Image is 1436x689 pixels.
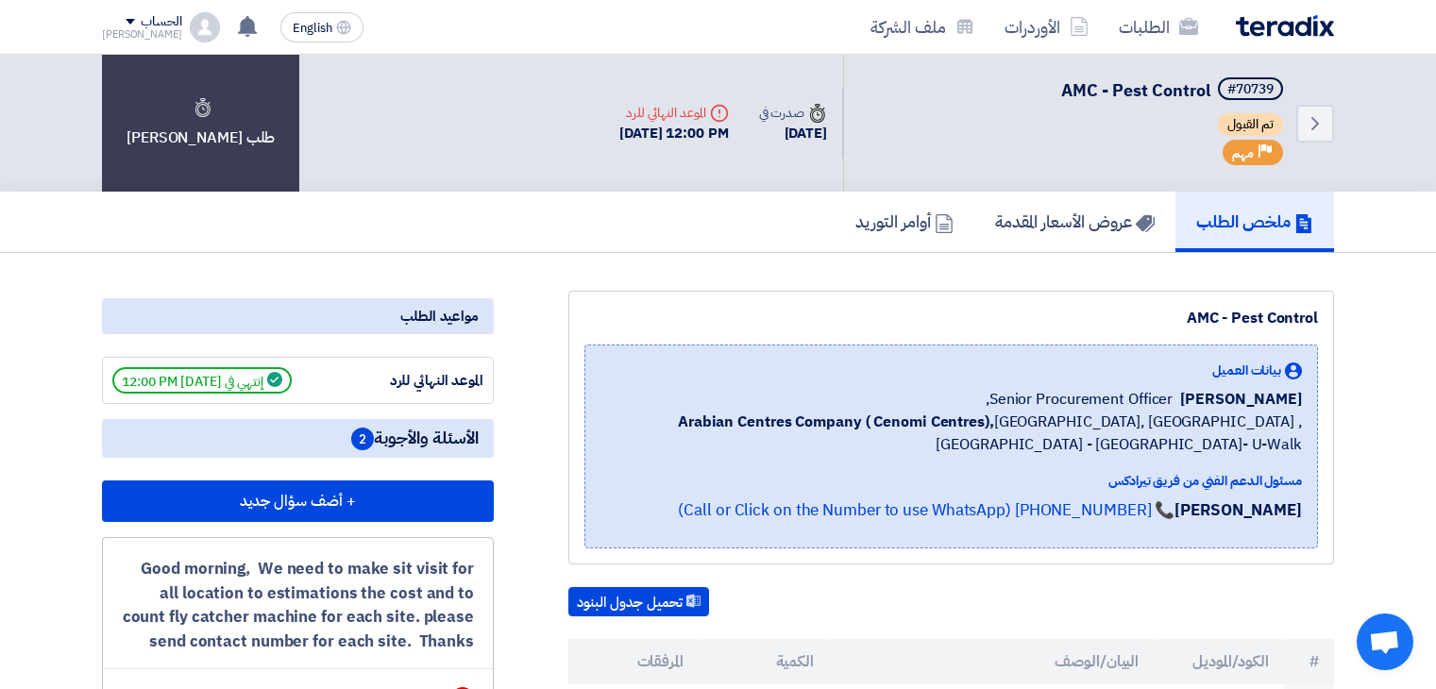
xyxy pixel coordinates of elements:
span: English [293,22,332,35]
th: الكمية [699,639,829,684]
a: عروض الأسعار المقدمة [974,192,1175,252]
th: الكود/الموديل [1154,639,1284,684]
a: Open chat [1357,613,1413,670]
a: 📞 [PHONE_NUMBER] (Call or Click on the Number to use WhatsApp) [678,498,1174,522]
th: البيان/الوصف [829,639,1155,684]
div: [DATE] 12:00 PM [619,123,729,144]
a: أوامر التوريد [835,192,974,252]
div: طلب [PERSON_NAME] [102,55,299,192]
div: [DATE] [759,123,827,144]
span: بيانات العميل [1212,361,1281,380]
strong: [PERSON_NAME] [1174,498,1302,522]
span: 2 [351,428,374,450]
button: + أضف سؤال جديد [102,480,494,522]
div: الموعد النهائي للرد [342,370,483,392]
span: Senior Procurement Officer, [986,388,1173,411]
a: ملف الشركة [855,5,989,49]
a: ملخص الطلب [1175,192,1334,252]
a: الأوردرات [989,5,1104,49]
b: Arabian Centres Company ( Cenomi Centres), [678,411,994,433]
th: # [1284,639,1334,684]
button: English [280,12,363,42]
th: المرفقات [568,639,699,684]
span: [GEOGRAPHIC_DATA], [GEOGRAPHIC_DATA] ,[GEOGRAPHIC_DATA] - [GEOGRAPHIC_DATA]- U-Walk [600,411,1302,456]
span: الأسئلة والأجوبة [351,427,479,450]
div: [PERSON_NAME] [102,29,182,40]
div: الحساب [141,14,181,30]
div: مواعيد الطلب [102,298,494,334]
button: تحميل جدول البنود [568,587,709,617]
div: #70739 [1227,83,1274,96]
span: إنتهي في [DATE] 12:00 PM [112,367,292,394]
span: [PERSON_NAME] [1180,388,1302,411]
h5: ملخص الطلب [1196,210,1313,232]
img: Teradix logo [1236,15,1334,37]
span: مهم [1232,144,1254,162]
div: AMC - Pest Control [584,307,1318,329]
h5: عروض الأسعار المقدمة [995,210,1155,232]
div: مسئول الدعم الفني من فريق تيرادكس [600,471,1302,491]
h5: أوامر التوريد [855,210,954,232]
span: تم القبول [1218,113,1283,136]
a: الطلبات [1104,5,1213,49]
div: Good morning, We need to make sit visit for all location to estimations the cost and to count fly... [122,557,474,653]
img: profile_test.png [190,12,220,42]
h5: AMC - Pest Control [1061,77,1287,104]
div: الموعد النهائي للرد [619,103,729,123]
div: صدرت في [759,103,827,123]
span: AMC - Pest Control [1061,77,1210,103]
